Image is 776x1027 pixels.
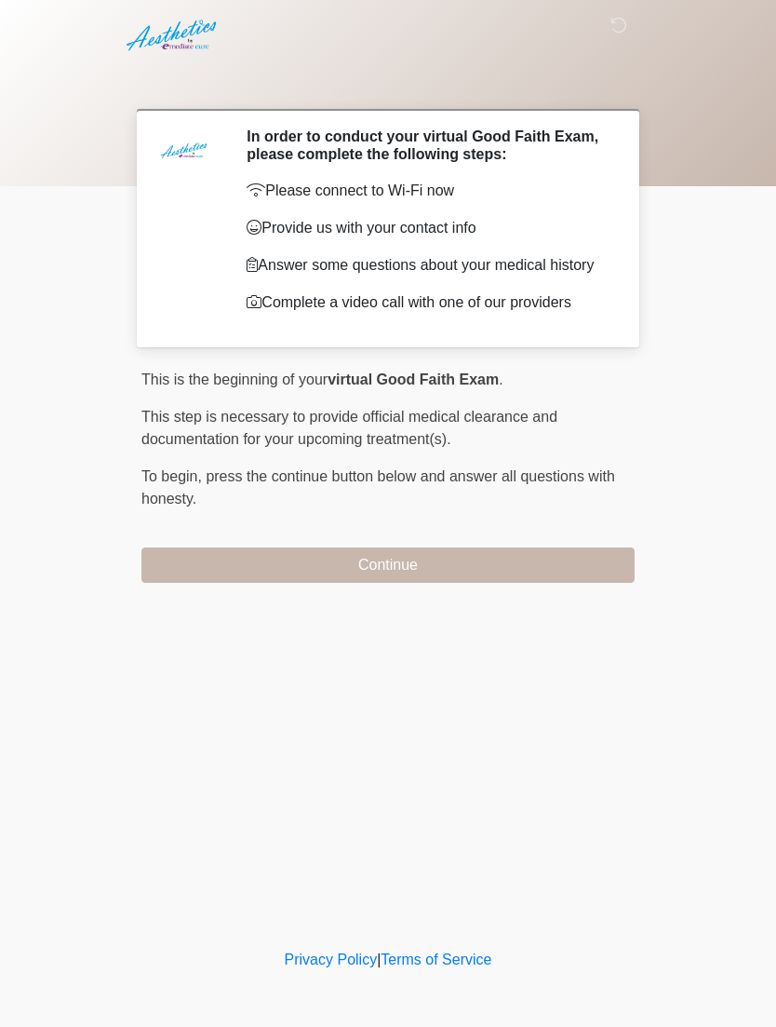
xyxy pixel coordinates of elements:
[381,952,491,967] a: Terms of Service
[127,67,649,101] h1: ‎ ‎ ‎
[499,372,502,387] span: .
[141,409,557,447] span: This step is necessary to provide official medical clearance and documentation for your upcoming ...
[141,547,635,583] button: Continue
[141,468,615,507] span: press the continue button below and answer all questions with honesty.
[285,952,378,967] a: Privacy Policy
[328,372,499,387] strong: virtual Good Faith Exam
[247,180,607,202] p: Please connect to Wi-Fi now
[377,952,381,967] a: |
[247,217,607,239] p: Provide us with your contact info
[155,128,211,183] img: Agent Avatar
[247,254,607,277] p: Answer some questions about your medical history
[123,14,224,57] img: Aesthetics by Emediate Cure Logo
[247,291,607,314] p: Complete a video call with one of our providers
[141,468,206,484] span: To begin,
[141,372,328,387] span: This is the beginning of your
[247,128,607,163] h2: In order to conduct your virtual Good Faith Exam, please complete the following steps:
